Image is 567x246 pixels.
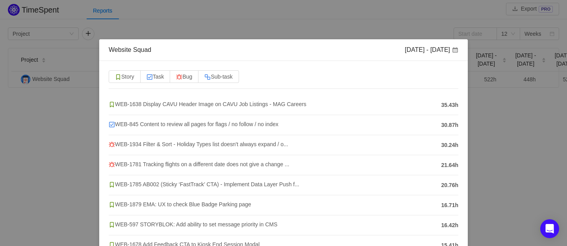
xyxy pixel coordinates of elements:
[441,201,458,209] span: 16.71h
[441,181,458,189] span: 20.76h
[115,73,134,80] span: Story
[109,221,277,228] span: WEB-597 STORYBLOK: Add ability to set message priority in CMS
[109,222,115,228] img: 10315
[146,74,153,80] img: 10318
[109,181,299,187] span: WEB-1785 AB002 (Sticky ‘FastTrack’ CTA) - Implement Data Layer Push f...
[109,182,115,188] img: 10315
[109,141,115,148] img: 10303
[204,74,211,80] img: 10316
[176,73,192,80] span: Bug
[109,121,278,127] span: WEB-845 Content to review all pages for flags / no follow / no index
[109,162,115,168] img: 10303
[109,121,115,128] img: 10318
[109,101,115,108] img: 10315
[176,74,182,80] img: 10303
[109,202,115,208] img: 10315
[109,46,151,54] div: Website Squad
[109,101,306,107] span: WEB-1638 Display CAVU Header Image on CAVU Job Listings - MAG Careers
[109,201,251,207] span: WEB-1879 EMA: UX to check Blue Badge Parking page
[109,141,288,147] span: WEB-1934 Filter & Sort - Holiday Types list doesn't always expand / o...
[204,73,232,80] span: Sub-task
[405,46,458,54] div: [DATE] - [DATE]
[441,101,458,109] span: 35.43h
[441,161,458,169] span: 21.64h
[146,73,164,80] span: Task
[441,121,458,129] span: 30.87h
[109,161,289,167] span: WEB-1781 Tracking flights on a different date does not give a change ...
[115,74,121,80] img: 10315
[540,219,559,238] div: Open Intercom Messenger
[441,141,458,149] span: 30.24h
[441,221,458,229] span: 16.42h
